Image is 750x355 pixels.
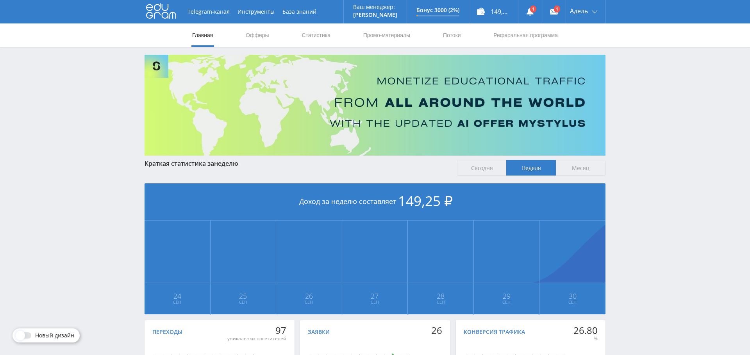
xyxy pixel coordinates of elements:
[398,192,453,210] span: 149,25 ₽
[145,160,449,167] div: Краткая статистика за
[211,293,276,299] span: 25
[277,293,341,299] span: 26
[191,23,214,47] a: Главная
[416,7,459,13] p: Бонус 3000 (2%)
[464,329,525,335] div: Конверсия трафика
[570,8,588,14] span: Адель
[145,55,605,156] img: Banner
[457,160,507,176] span: Сегодня
[245,23,270,47] a: Офферы
[301,23,331,47] a: Статистика
[343,293,407,299] span: 27
[431,325,442,336] div: 26
[408,299,473,305] span: Сен
[227,325,286,336] div: 97
[540,293,605,299] span: 30
[343,299,407,305] span: Сен
[145,299,210,305] span: Сен
[277,299,341,305] span: Сен
[573,335,598,342] div: %
[145,183,605,221] div: Доход за неделю составляет
[442,23,462,47] a: Потоки
[493,23,559,47] a: Реферальная программа
[353,12,397,18] p: [PERSON_NAME]
[227,335,286,342] div: уникальных посетителей
[362,23,411,47] a: Промо-материалы
[573,325,598,336] div: 26.80
[214,159,238,168] span: неделю
[211,299,276,305] span: Сен
[308,329,330,335] div: Заявки
[145,293,210,299] span: 24
[540,299,605,305] span: Сен
[353,4,397,10] p: Ваш менеджер:
[474,299,539,305] span: Сен
[556,160,605,176] span: Месяц
[152,329,182,335] div: Переходы
[506,160,556,176] span: Неделя
[408,293,473,299] span: 28
[474,293,539,299] span: 29
[35,332,74,339] span: Новый дизайн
